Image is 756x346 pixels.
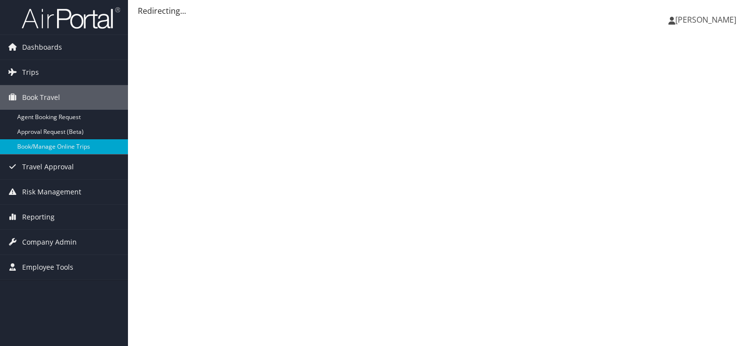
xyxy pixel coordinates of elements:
div: Redirecting... [138,5,746,17]
span: Reporting [22,205,55,229]
img: airportal-logo.png [22,6,120,30]
span: Book Travel [22,85,60,110]
span: Employee Tools [22,255,73,280]
span: [PERSON_NAME] [675,14,736,25]
span: Company Admin [22,230,77,254]
span: Risk Management [22,180,81,204]
span: Trips [22,60,39,85]
a: [PERSON_NAME] [668,5,746,34]
span: Travel Approval [22,155,74,179]
span: Dashboards [22,35,62,60]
